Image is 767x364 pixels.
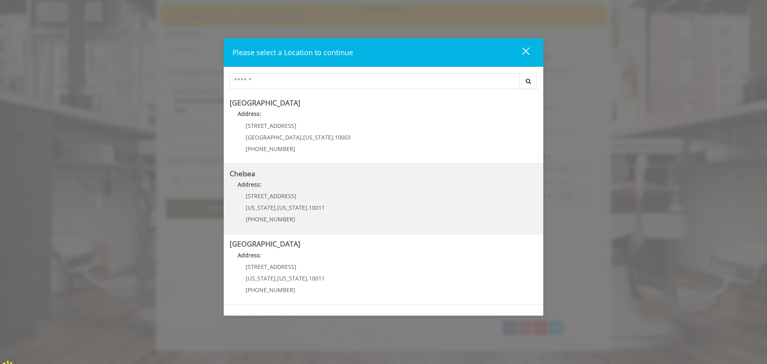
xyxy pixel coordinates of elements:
span: , [276,204,277,211]
span: [US_STATE] [246,274,276,282]
span: , [333,133,335,141]
span: [PHONE_NUMBER] [246,286,295,294]
b: [GEOGRAPHIC_DATA] [230,239,300,249]
span: [STREET_ADDRESS] [246,192,296,200]
span: Please select a Location to continue [232,48,353,57]
span: [PHONE_NUMBER] [246,145,295,153]
b: [GEOGRAPHIC_DATA] [230,98,300,107]
div: close dialog [513,47,529,59]
b: Chelsea [230,169,255,178]
span: 10011 [309,204,325,211]
span: [US_STATE] [246,204,276,211]
button: close dialog [507,44,535,61]
span: , [302,133,303,141]
b: Address: [238,181,261,188]
span: [US_STATE] [303,133,333,141]
span: , [276,274,277,282]
b: Address: [238,110,261,117]
input: Search Center [230,73,520,89]
span: [PHONE_NUMBER] [246,215,295,223]
span: 10003 [335,133,351,141]
b: Flatiron [230,310,254,319]
span: 10011 [309,274,325,282]
span: , [307,204,309,211]
span: , [307,274,309,282]
div: Center Select [230,73,537,93]
span: [US_STATE] [277,204,307,211]
span: [STREET_ADDRESS] [246,122,296,129]
span: [GEOGRAPHIC_DATA] [246,133,302,141]
span: [US_STATE] [277,274,307,282]
span: [STREET_ADDRESS] [246,263,296,271]
b: Address: [238,251,261,259]
i: Search button [524,78,533,84]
